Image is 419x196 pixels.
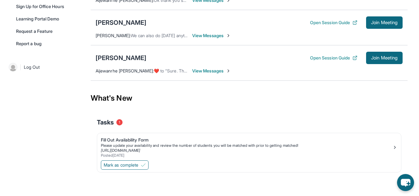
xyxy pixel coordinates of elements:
[131,33,341,38] span: We can also do [DATE] anything after 330pm . [DATE] anything after 230pm . Fridays anything after...
[397,174,414,191] button: chat-button
[20,63,21,71] span: |
[12,1,73,12] a: Sign Up for Office Hours
[226,33,231,38] img: Chevron-Right
[12,13,73,24] a: Learning Portal Demo
[96,33,131,38] span: [PERSON_NAME] :
[101,137,392,143] div: Fill Out Availability Form
[97,118,114,127] span: Tasks
[226,68,231,73] img: Chevron-Right
[116,119,123,125] span: 1
[154,68,276,73] span: ​❤️​ to “ Sure. Thanks for letting me know. We will meet [DATE] ”
[366,16,403,29] button: Join Meeting
[6,60,73,74] a: |Log Out
[104,162,138,168] span: Mark as complete
[192,33,231,39] span: View Messages
[91,85,408,112] div: What's New
[101,143,392,148] div: Please update your availability and review the number of students you will be matched with prior ...
[371,21,398,24] span: Join Meeting
[101,153,392,158] div: Posted [DATE]
[9,63,17,72] img: user-img
[101,160,149,170] button: Mark as complete
[141,163,146,168] img: Mark as complete
[192,68,231,74] span: View Messages
[97,133,401,159] a: Fill Out Availability FormPlease update your availability and review the number of students you w...
[96,68,154,73] span: Aijewanrhe [PERSON_NAME] :
[12,38,73,49] a: Report a bug
[101,148,140,153] a: [URL][DOMAIN_NAME]
[366,52,403,64] button: Join Meeting
[24,64,40,70] span: Log Out
[96,18,146,27] div: [PERSON_NAME]
[12,26,73,37] a: Request a Feature
[310,55,357,61] button: Open Session Guide
[310,20,357,26] button: Open Session Guide
[96,54,146,62] div: [PERSON_NAME]
[371,56,398,60] span: Join Meeting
